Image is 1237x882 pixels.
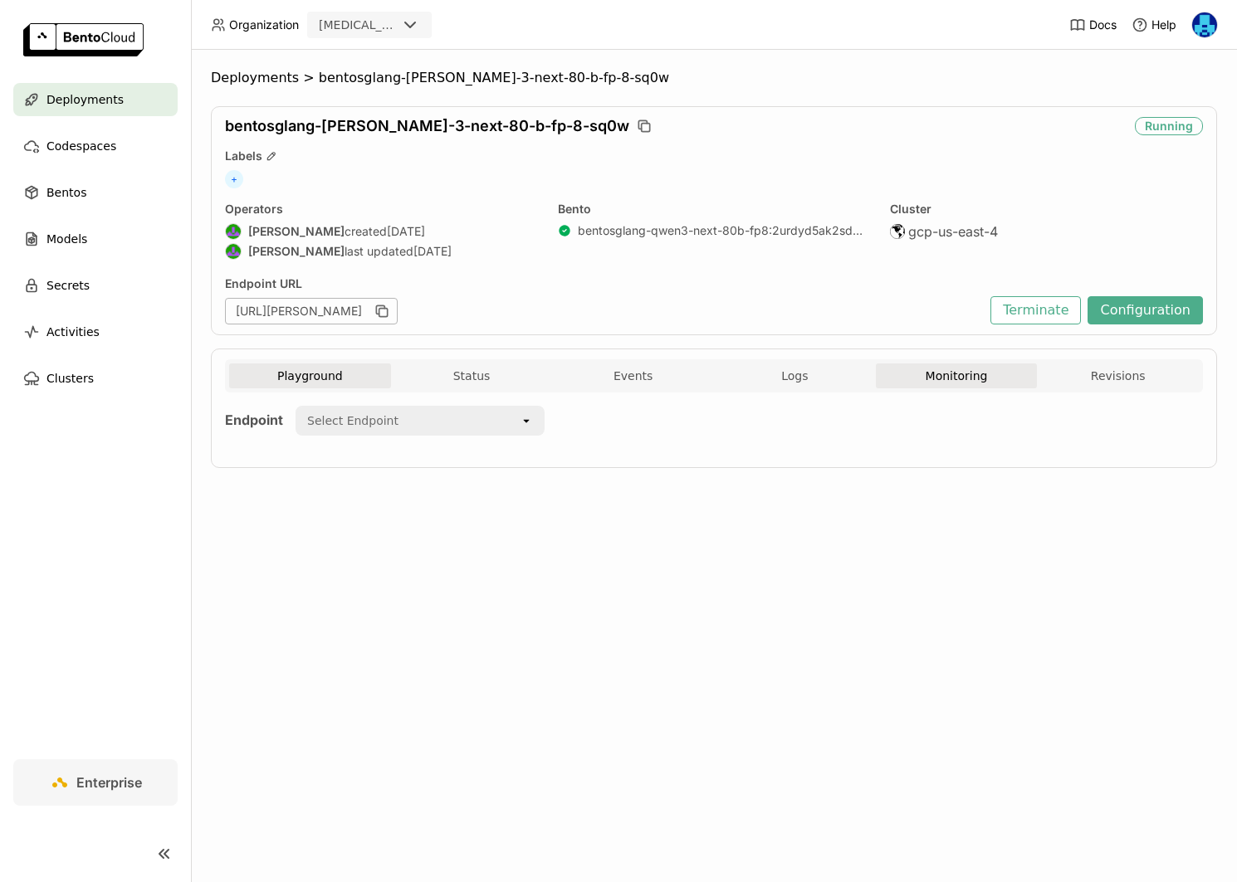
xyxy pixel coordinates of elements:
span: [DATE] [387,224,425,239]
div: Running [1135,117,1203,135]
input: Selected revia. [398,17,400,34]
strong: [PERSON_NAME] [248,224,345,239]
span: Help [1151,17,1176,32]
div: Select Endpoint [307,412,398,429]
a: Activities [13,315,178,348]
div: [URL][PERSON_NAME] [225,298,398,324]
button: Revisions [1037,363,1199,388]
div: Operators [225,202,538,217]
span: Secrets [46,275,90,295]
div: [MEDICAL_DATA] [319,17,397,33]
span: [DATE] [413,244,452,259]
span: Codespaces [46,136,116,156]
a: Clusters [13,362,178,395]
span: Deployments [46,90,124,110]
div: last updated [225,243,538,260]
svg: open [520,414,533,427]
button: Playground [229,363,391,388]
button: Configuration [1088,296,1203,324]
span: Logs [781,368,808,383]
span: Docs [1089,17,1117,32]
strong: [PERSON_NAME] [248,244,345,259]
img: Shenyang Zhao [226,244,241,259]
span: Activities [46,322,100,342]
span: > [299,70,319,86]
div: Labels [225,149,1203,163]
nav: Breadcrumbs navigation [211,70,1217,86]
span: Clusters [46,368,94,388]
a: Docs [1069,17,1117,33]
img: logo [23,23,144,56]
img: Yi Guo [1192,12,1217,37]
a: Models [13,222,178,256]
a: Enterprise [13,759,178,806]
button: Status [391,363,553,388]
span: Organization [229,17,299,32]
div: Endpoint URL [225,276,982,291]
span: gcp-us-east-4 [908,223,998,240]
span: bentosglang-[PERSON_NAME]-3-next-80-b-fp-8-sq0w [225,117,629,135]
button: Terminate [990,296,1081,324]
a: Codespaces [13,129,178,163]
div: Help [1132,17,1176,33]
strong: Endpoint [225,412,283,428]
span: + [225,170,243,188]
span: bentosglang-[PERSON_NAME]-3-next-80-b-fp-8-sq0w [319,70,669,86]
a: Bentos [13,176,178,209]
div: created [225,223,538,240]
button: Events [552,363,714,388]
button: Monitoring [876,363,1038,388]
div: Cluster [890,202,1203,217]
a: Secrets [13,269,178,302]
div: Bento [558,202,871,217]
span: Deployments [211,70,299,86]
span: Models [46,229,87,249]
img: Shenyang Zhao [226,224,241,239]
a: bentosglang-qwen3-next-80b-fp8:2urdyd5ak2sdwrjn [578,223,871,238]
a: Deployments [13,83,178,116]
span: Enterprise [76,774,142,791]
span: Bentos [46,183,86,202]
